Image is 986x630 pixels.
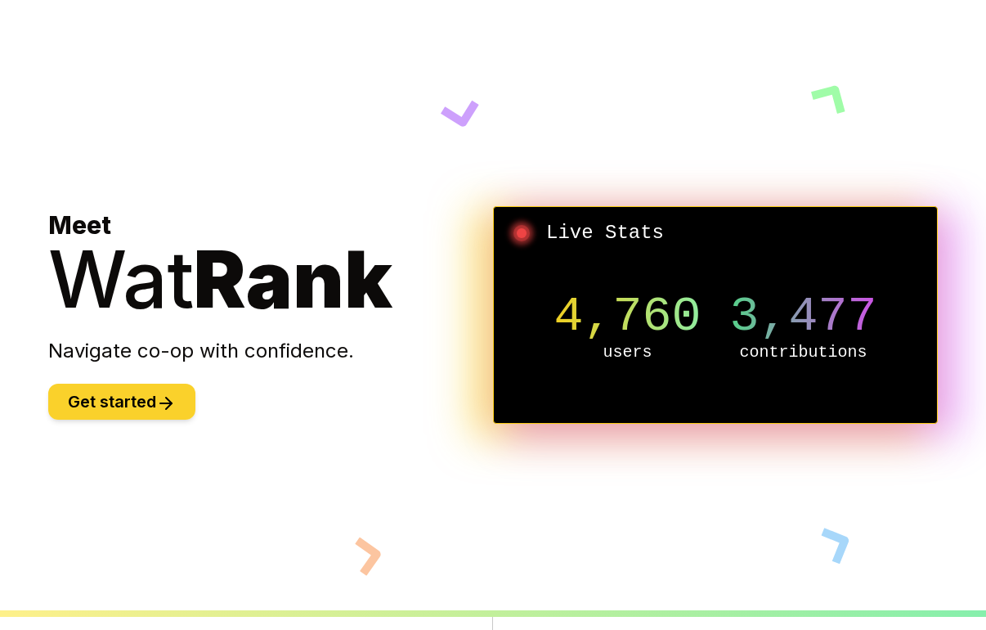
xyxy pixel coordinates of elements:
[48,384,195,420] button: Get started
[540,341,715,364] p: users
[507,220,924,246] h2: Live Stats
[715,292,891,341] p: 3,477
[48,232,194,326] span: Wat
[540,292,715,341] p: 4,760
[48,210,493,318] h1: Meet
[194,232,392,326] span: Rank
[715,341,891,364] p: contributions
[48,394,195,411] a: Get started
[48,338,493,364] p: Navigate co-op with confidence.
